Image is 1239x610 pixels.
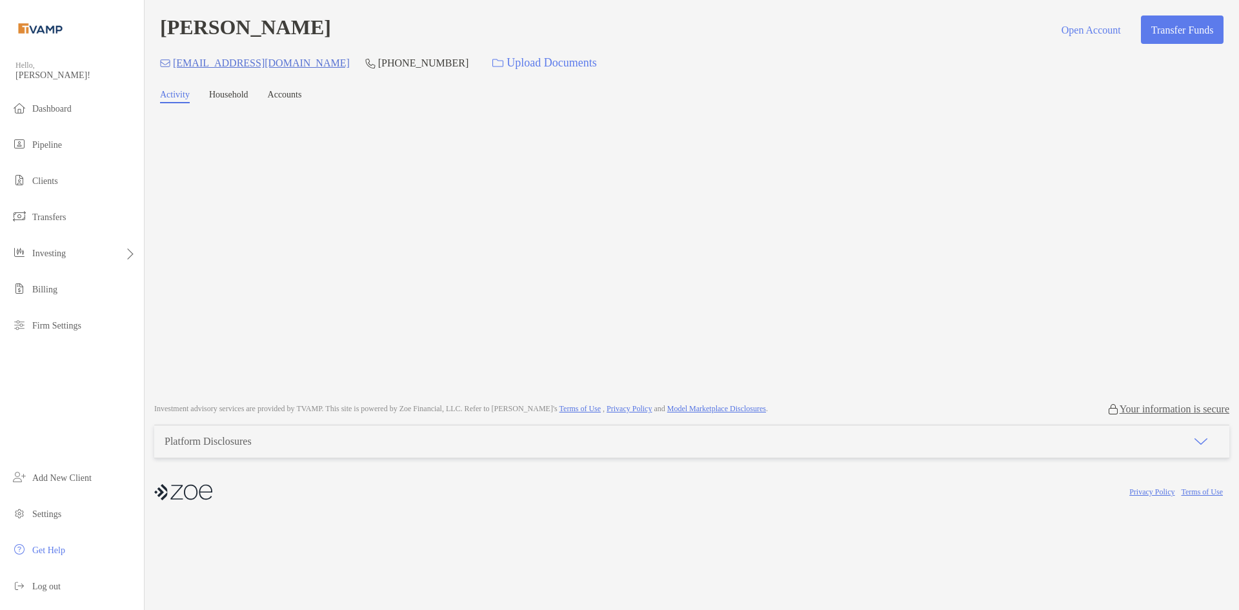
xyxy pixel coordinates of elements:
a: Privacy Policy [607,404,652,413]
span: Investing [32,249,66,258]
img: firm-settings icon [12,317,27,332]
img: get-help icon [12,542,27,557]
img: logout icon [12,578,27,593]
span: [PERSON_NAME]! [15,70,136,81]
button: Transfer Funds [1141,15,1224,44]
p: [PHONE_NUMBER] [378,55,468,71]
img: Email Icon [160,59,170,67]
a: Accounts [268,90,302,103]
img: settings icon [12,505,27,521]
span: Settings [32,509,61,519]
img: pipeline icon [12,136,27,152]
a: Upload Documents [484,49,605,77]
button: Open Account [1051,15,1131,44]
p: [EMAIL_ADDRESS][DOMAIN_NAME] [173,55,350,71]
span: Transfers [32,212,66,222]
img: icon arrow [1193,434,1209,449]
img: transfers icon [12,208,27,224]
img: company logo [154,478,212,507]
span: Firm Settings [32,321,81,330]
p: Investment advisory services are provided by TVAMP . This site is powered by Zoe Financial, LLC. ... [154,404,768,414]
span: Clients [32,176,58,186]
a: Terms of Use [1182,487,1223,496]
img: investing icon [12,245,27,260]
span: Billing [32,285,57,294]
a: Household [209,90,248,103]
div: Platform Disclosures [165,436,252,447]
p: Your information is secure [1120,403,1229,415]
a: Privacy Policy [1129,487,1174,496]
img: Zoe Logo [15,5,65,52]
img: Phone Icon [365,58,376,68]
a: Terms of Use [559,404,601,413]
a: Activity [160,90,190,103]
span: Log out [32,582,61,591]
h4: [PERSON_NAME] [160,15,331,44]
span: Dashboard [32,104,72,114]
img: button icon [492,59,503,68]
span: Get Help [32,545,65,555]
img: add_new_client icon [12,469,27,485]
a: Model Marketplace Disclosures [667,404,766,413]
span: Add New Client [32,473,92,483]
img: billing icon [12,281,27,296]
img: clients icon [12,172,27,188]
span: Pipeline [32,140,62,150]
img: dashboard icon [12,100,27,116]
